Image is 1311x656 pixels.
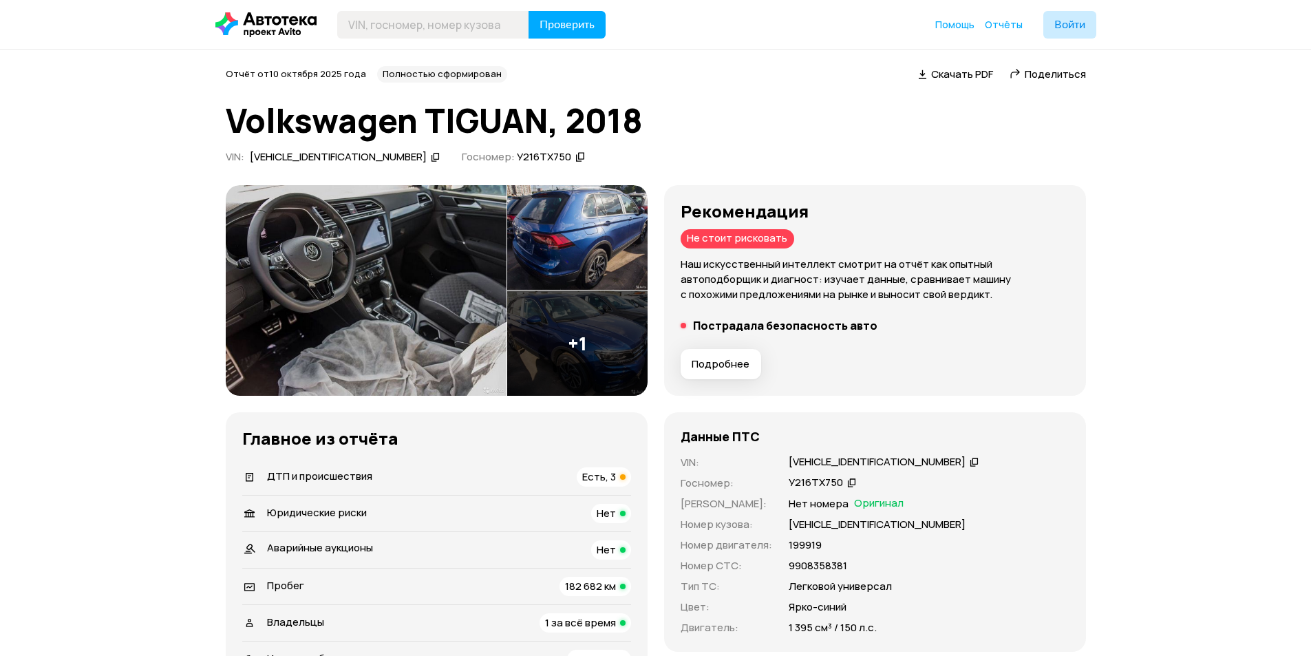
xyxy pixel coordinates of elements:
span: Скачать PDF [931,67,993,81]
span: Подробнее [692,357,749,371]
span: VIN : [226,149,244,164]
span: Юридические риски [267,505,367,520]
span: Нет [597,506,616,520]
p: Тип ТС : [681,579,772,594]
p: Номер СТС : [681,558,772,573]
p: Номер кузова : [681,517,772,532]
p: Номер двигателя : [681,538,772,553]
div: У216ТХ750 [517,150,571,165]
h3: Рекомендация [681,202,1069,221]
span: Проверить [540,19,595,30]
p: Двигатель : [681,620,772,635]
span: Пробег [267,578,304,593]
p: 1 395 см³ / 150 л.с. [789,620,877,635]
span: Госномер: [462,149,515,164]
input: VIN, госномер, номер кузова [337,11,529,39]
span: Помощь [935,18,974,31]
span: 182 682 км [565,579,616,593]
div: [VEHICLE_IDENTIFICATION_NUMBER] [789,455,966,469]
h4: Данные ПТС [681,429,760,444]
a: Отчёты [985,18,1023,32]
span: Поделиться [1025,67,1086,81]
button: Проверить [529,11,606,39]
p: Наш искусственный интеллект смотрит на отчёт как опытный автоподборщик и диагност: изучает данные... [681,257,1069,302]
span: Оригинал [854,496,904,511]
p: VIN : [681,455,772,470]
span: Войти [1054,19,1085,30]
p: Легковой универсал [789,579,892,594]
div: [VEHICLE_IDENTIFICATION_NUMBER] [250,150,427,165]
span: Аварийные аукционы [267,540,373,555]
a: Помощь [935,18,974,32]
p: Нет номера [789,496,849,511]
p: Ярко-синий [789,600,846,615]
span: Владельцы [267,615,324,629]
div: Не стоит рисковать [681,229,794,248]
span: ДТП и происшествия [267,469,372,483]
h1: Volkswagen TIGUAN, 2018 [226,102,1086,139]
span: 1 за всё время [545,615,616,630]
span: Отчёты [985,18,1023,31]
p: [VEHICLE_IDENTIFICATION_NUMBER] [789,517,966,532]
a: Поделиться [1010,67,1086,81]
button: Подробнее [681,349,761,379]
span: Нет [597,542,616,557]
p: Цвет : [681,600,772,615]
div: У216ТХ750 [789,476,843,490]
h3: Главное из отчёта [242,429,631,448]
span: Есть, 3 [582,469,616,484]
p: 199919 [789,538,822,553]
h5: Пострадала безопасность авто [693,319,877,332]
p: [PERSON_NAME] : [681,496,772,511]
a: Скачать PDF [918,67,993,81]
div: Полностью сформирован [377,66,507,83]
button: Войти [1043,11,1096,39]
p: Госномер : [681,476,772,491]
span: Отчёт от 10 октября 2025 года [226,67,366,80]
p: 9908358381 [789,558,847,573]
